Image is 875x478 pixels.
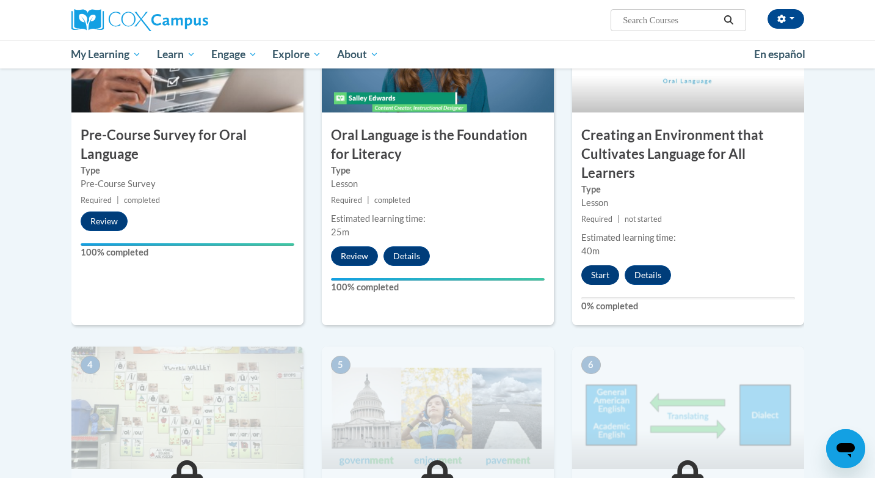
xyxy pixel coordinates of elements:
span: | [367,196,369,205]
h3: Oral Language is the Foundation for Literacy [322,126,554,164]
a: My Learning [64,40,150,68]
button: Details [383,246,430,266]
button: Details [625,265,671,285]
span: 4 [81,356,100,374]
a: Explore [264,40,329,68]
div: Your progress [81,243,294,246]
span: completed [374,196,410,205]
span: Learn [157,47,195,62]
a: Cox Campus [71,9,303,31]
div: Lesson [331,177,545,191]
label: Type [581,183,795,196]
div: Estimated learning time: [331,212,545,226]
div: Your progress [331,278,545,281]
span: 6 [581,356,601,374]
button: Review [331,246,378,266]
label: 0% completed [581,300,795,313]
img: Cox Campus [71,9,208,31]
a: Learn [149,40,203,68]
button: Start [581,265,619,285]
img: Course Image [71,347,303,469]
label: Type [331,164,545,177]
iframe: Button to launch messaging window [826,429,865,468]
span: En español [754,48,805,61]
a: About [329,40,387,68]
h3: Pre-Course Survey for Oral Language [71,126,303,164]
span: 25m [331,227,349,237]
img: Course Image [322,347,554,469]
span: My Learning [71,47,141,62]
div: Estimated learning time: [581,231,795,245]
span: | [617,215,620,224]
span: Required [331,196,362,205]
span: Required [81,196,112,205]
span: Explore [272,47,321,62]
span: Engage [211,47,257,62]
img: Course Image [572,347,804,469]
span: About [337,47,379,62]
div: Main menu [53,40,822,68]
div: Lesson [581,196,795,210]
button: Account Settings [768,9,804,29]
input: Search Courses [622,13,719,28]
label: Type [81,164,294,177]
a: En español [746,42,813,67]
span: 40m [581,246,600,256]
div: Pre-Course Survey [81,177,294,191]
label: 100% completed [331,281,545,294]
span: | [117,196,119,205]
span: Required [581,215,612,224]
span: completed [124,196,160,205]
span: not started [625,215,662,224]
button: Search [719,13,738,28]
label: 100% completed [81,246,294,259]
button: Review [81,211,128,231]
h3: Creating an Environment that Cultivates Language for All Learners [572,126,804,182]
span: 5 [331,356,350,374]
a: Engage [203,40,265,68]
